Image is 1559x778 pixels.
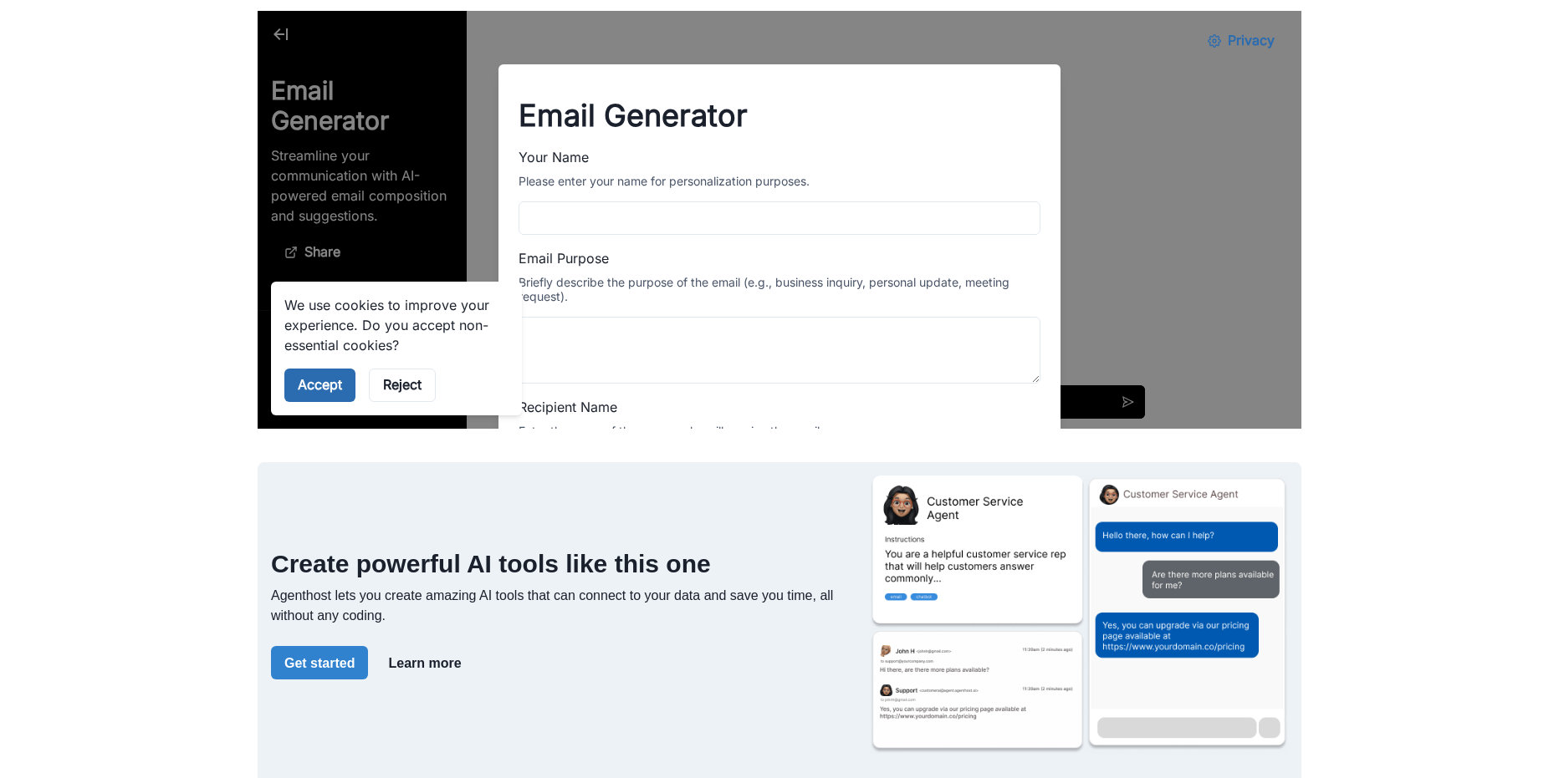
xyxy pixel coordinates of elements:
[27,284,251,344] p: We use cookies to improve your experience. Do you accept non-essential cookies?
[375,646,474,679] button: Learn more
[261,413,783,427] div: Enter the name of the person who will receive the email.
[271,549,856,579] h2: Create powerful AI tools like this one
[261,264,783,292] div: Briefly describe the purpose of the email (e.g., business inquiry, personal update, meeting reque...
[111,358,178,391] button: Reject
[271,586,856,626] p: Agenthost lets you create amazing AI tools that can connect to your data and save you time, all w...
[258,11,1301,429] iframe: Email Generator
[271,646,368,679] button: Get started
[27,358,98,391] button: Accept
[261,136,773,156] label: Your Name
[870,475,1288,754] img: Agenthost.ai
[937,13,1030,47] button: Privacy Settings
[261,87,783,123] h2: Email Generator
[261,163,783,177] div: Please enter your name for personalization purposes.
[261,237,773,257] label: Email Purpose
[261,386,773,406] label: Recipient Name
